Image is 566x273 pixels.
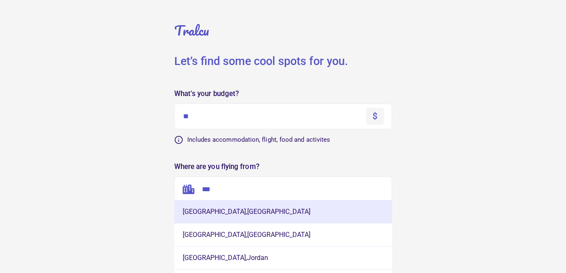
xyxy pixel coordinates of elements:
button: [GEOGRAPHIC_DATA],[GEOGRAPHIC_DATA] [174,223,392,246]
div: Where are you flying from? [174,163,392,170]
button: [GEOGRAPHIC_DATA],Jordan [174,246,392,269]
div: What’s your budget? [174,90,392,97]
button: [GEOGRAPHIC_DATA],[GEOGRAPHIC_DATA] [174,200,392,223]
div: Let’s find some cool spots for you. [174,55,392,69]
div: Includes accommodation, flight, food and activites [187,137,392,143]
div: $ [372,111,377,122]
a: Tralcu [174,21,209,40]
